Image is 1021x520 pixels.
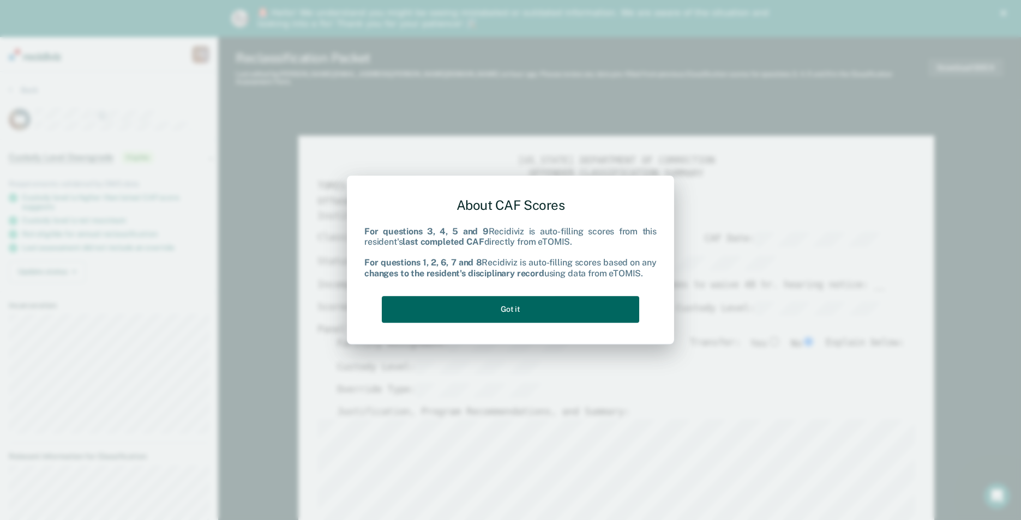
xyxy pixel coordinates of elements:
b: For questions 3, 4, 5 and 9 [364,226,489,237]
button: Got it [382,296,639,323]
div: 🚨 Hello! We understand you might be seeing mislabeled or outdated information. We are aware of th... [257,8,772,29]
div: Close [1000,10,1011,16]
b: For questions 1, 2, 6, 7 and 8 [364,258,482,268]
b: changes to the resident's disciplinary record [364,268,544,279]
div: About CAF Scores [364,189,657,222]
img: Profile image for Kim [231,10,249,27]
div: Recidiviz is auto-filling scores from this resident's directly from eTOMIS. Recidiviz is auto-fil... [364,226,657,279]
b: last completed CAF [403,237,484,247]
